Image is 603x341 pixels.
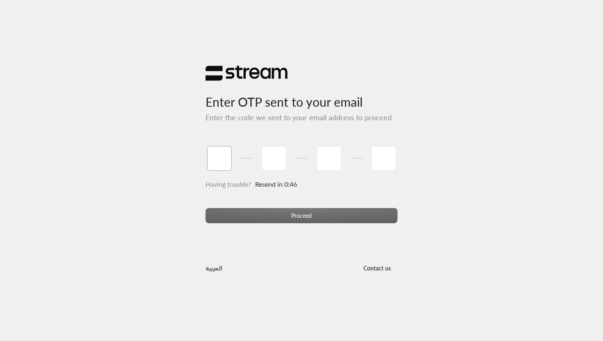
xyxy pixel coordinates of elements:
[206,113,397,122] h5: Enter the code we sent to your email address to proceed
[356,265,397,272] a: Contact us
[206,261,222,276] a: العربية
[356,261,397,276] button: Contact us
[206,65,288,81] img: Stream Logo
[255,180,297,188] span: Resend in 0:46
[206,81,397,110] h3: Enter OTP sent to your email
[206,180,251,188] span: Having trouble?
